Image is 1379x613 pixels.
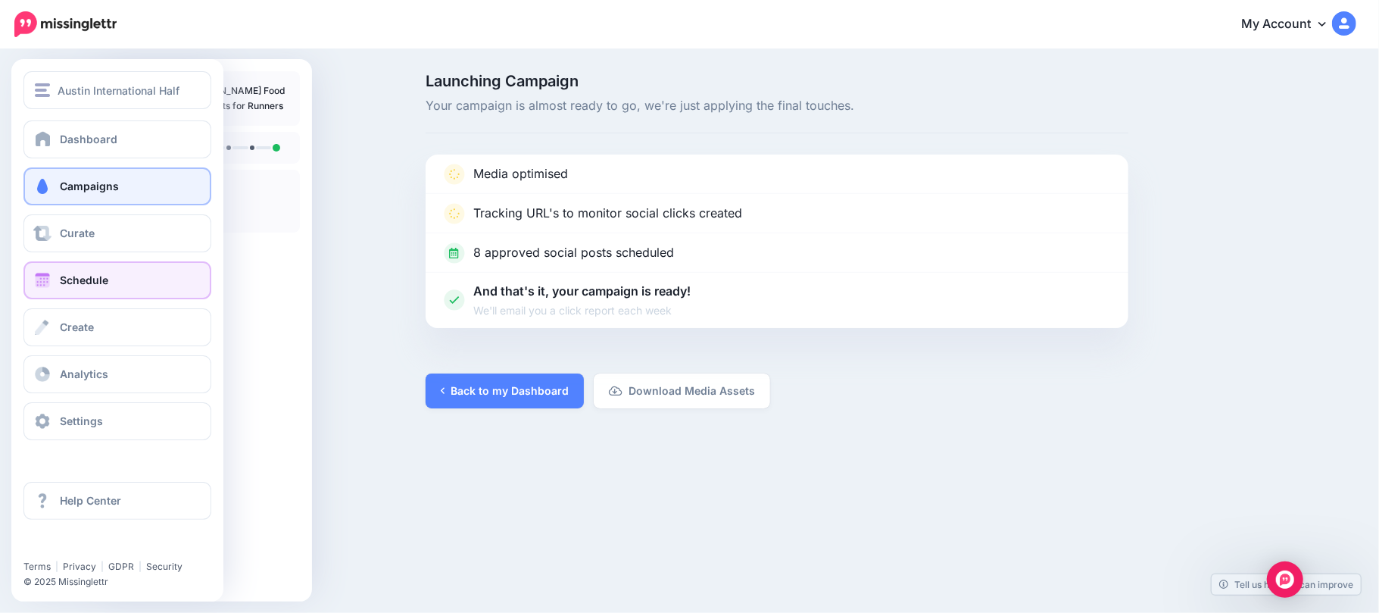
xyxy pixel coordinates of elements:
span: | [139,561,142,572]
a: Curate [23,214,211,252]
span: Austin International Half [58,82,179,99]
span: We'll email you a click report each week [473,302,691,319]
span: Dashboard [60,133,117,145]
span: Settings [60,414,103,427]
span: Curate [60,227,95,239]
span: Your campaign is almost ready to go, we're just applying the final touches. [426,96,1128,116]
a: Terms [23,561,51,572]
img: menu.png [35,83,50,97]
a: Help Center [23,482,211,520]
span: | [101,561,104,572]
button: Austin International Half [23,71,211,109]
a: Tell us how we can improve [1212,574,1361,595]
a: My Account [1226,6,1356,43]
p: Media optimised [473,164,568,184]
div: Open Intercom Messenger [1267,561,1303,598]
span: Analytics [60,367,108,380]
span: Schedule [60,274,108,286]
span: | [55,561,58,572]
span: Create [60,321,94,333]
p: 8 approved social posts scheduled [473,243,674,263]
iframe: Twitter Follow Button [23,539,139,554]
a: Analytics [23,355,211,393]
p: And that's it, your campaign is ready! [473,282,691,319]
span: Help Center [60,494,121,507]
a: Back to my Dashboard [426,374,584,408]
a: Privacy [63,561,96,572]
span: Campaigns [60,180,119,192]
span: Launching Campaign [426,73,1128,89]
li: © 2025 Missinglettr [23,574,220,590]
a: Download Media Assets [594,374,770,408]
p: Tracking URL's to monitor social clicks created [473,204,742,224]
a: Campaigns [23,167,211,205]
a: Dashboard [23,120,211,158]
a: Schedule [23,261,211,299]
a: Create [23,308,211,346]
a: Security [146,561,183,572]
a: GDPR [108,561,134,572]
img: Missinglettr [14,11,117,37]
a: Settings [23,402,211,440]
